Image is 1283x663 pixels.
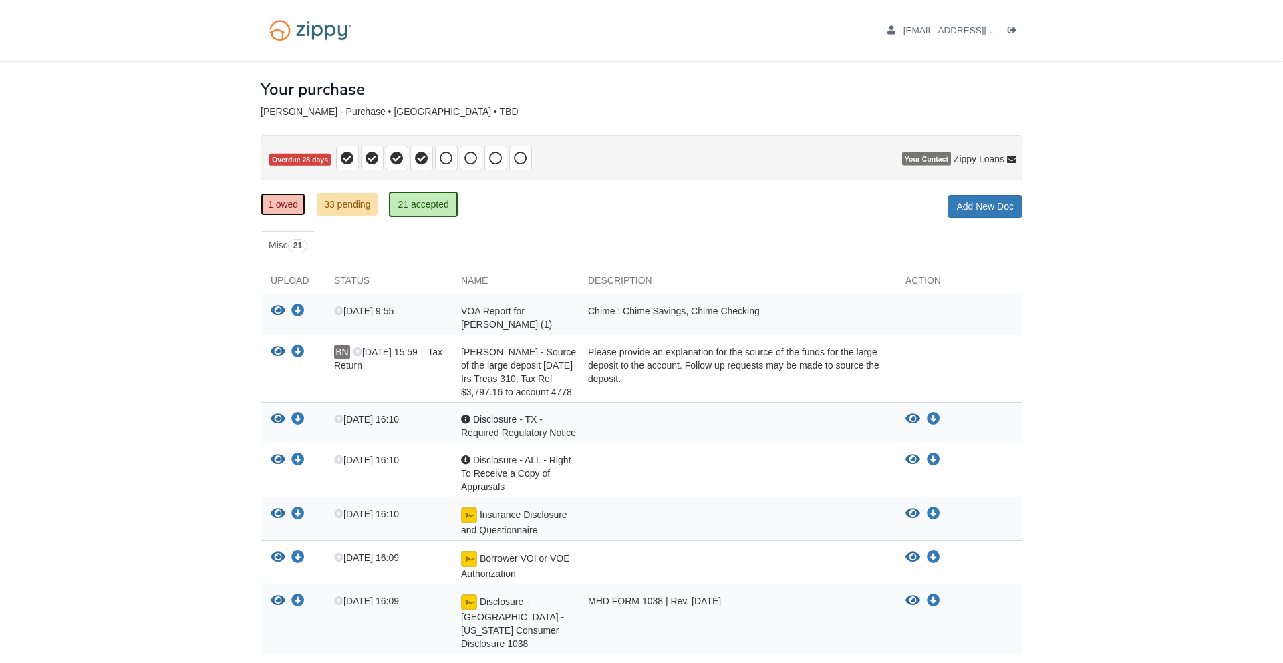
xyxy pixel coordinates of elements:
[271,345,285,359] button: View Brittney Nolan - Source of the large deposit July 25, 2025 Irs Treas 310, Tax Ref $3,797.16 ...
[291,509,305,520] a: Download Insurance Disclosure and Questionnaire
[927,414,940,425] a: Download Disclosure - TX - Required Regulatory Notice
[903,25,1056,35] span: brittanynolan30@gmail.com
[954,152,1004,166] span: Zippy Loans
[461,509,567,535] span: Insurance Disclosure and Questionnaire
[461,306,552,330] span: VOA Report for [PERSON_NAME] (1)
[578,304,895,331] div: Chime : Chime Savings, Chime Checking
[578,274,895,294] div: Description
[291,415,305,425] a: Download Disclosure - TX - Required Regulatory Notice
[261,13,360,47] img: Logo
[271,453,285,467] button: View Disclosure - ALL - Right To Receive a Copy of Appraisals
[1008,25,1022,39] a: Log out
[291,347,305,358] a: Download Brittney Nolan - Source of the large deposit July 25, 2025 Irs Treas 310, Tax Ref $3,797...
[905,507,920,521] button: View Insurance Disclosure and Questionnaire
[334,347,442,371] span: [DATE] 15:59 – Tax Return
[927,596,940,606] a: Download Disclosure - TX - Texas Consumer Disclosure 1038
[461,596,564,649] span: Disclosure - [GEOGRAPHIC_DATA] - [US_STATE] Consumer Disclosure 1038
[334,552,399,563] span: [DATE] 16:09
[887,25,1056,39] a: edit profile
[578,345,895,399] div: Please provide an explanation for the source of the funds for the large deposit to the account. F...
[905,551,920,564] button: View Borrower VOI or VOE Authorization
[291,455,305,466] a: Download Disclosure - ALL - Right To Receive a Copy of Appraisals
[334,414,399,425] span: [DATE] 16:10
[334,509,399,519] span: [DATE] 16:10
[261,193,305,216] a: 1 owed
[324,274,451,294] div: Status
[261,81,365,98] h1: Your purchase
[578,594,895,650] div: MHD FORM 1038 | Rev. [DATE]
[461,455,571,492] span: Disclosure - ALL - Right To Receive a Copy of Appraisals
[271,413,285,427] button: View Disclosure - TX - Required Regulatory Notice
[461,414,576,438] span: Disclosure - TX - Required Regulatory Notice
[261,274,324,294] div: Upload
[905,453,920,467] button: View Disclosure - ALL - Right To Receive a Copy of Appraisals
[271,594,285,608] button: View Disclosure - TX - Texas Consumer Disclosure 1038
[451,274,578,294] div: Name
[261,106,1022,118] div: [PERSON_NAME] - Purchase • [GEOGRAPHIC_DATA] • TBD
[261,231,315,260] a: Misc
[927,552,940,563] a: Download Borrower VOI or VOE Authorization
[461,553,569,579] span: Borrower VOI or VOE Authorization
[389,192,457,217] a: 21 accepted
[334,306,394,316] span: [DATE] 9:55
[461,551,477,567] img: Document accepted
[905,594,920,608] button: View Disclosure - TX - Texas Consumer Disclosure 1038
[271,551,285,565] button: View Borrower VOI or VOE Authorization
[291,306,305,317] a: Download VOA Report for Brittney Nolan (1)
[291,553,305,564] a: Download Borrower VOI or VOE Authorization
[334,345,350,359] span: BN
[948,195,1022,218] a: Add New Doc
[895,274,1022,294] div: Action
[288,239,307,252] span: 21
[271,507,285,521] button: View Insurance Disclosure and Questionnaire
[269,154,331,166] span: Overdue 28 days
[461,594,477,610] img: Document accepted
[927,509,940,519] a: Download Insurance Disclosure and Questionnaire
[334,596,399,606] span: [DATE] 16:09
[461,507,477,523] img: Document accepted
[461,347,576,397] span: [PERSON_NAME] - Source of the large deposit [DATE] Irs Treas 310, Tax Ref $3,797.16 to account 4778
[905,413,920,426] button: View Disclosure - TX - Required Regulatory Notice
[271,304,285,318] button: View VOA Report for Brittney Nolan (1)
[291,596,305,607] a: Download Disclosure - TX - Texas Consumer Disclosure 1038
[902,152,951,166] span: Your Contact
[927,455,940,465] a: Download Disclosure - ALL - Right To Receive a Copy of Appraisals
[334,455,399,465] span: [DATE] 16:10
[317,193,378,216] a: 33 pending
